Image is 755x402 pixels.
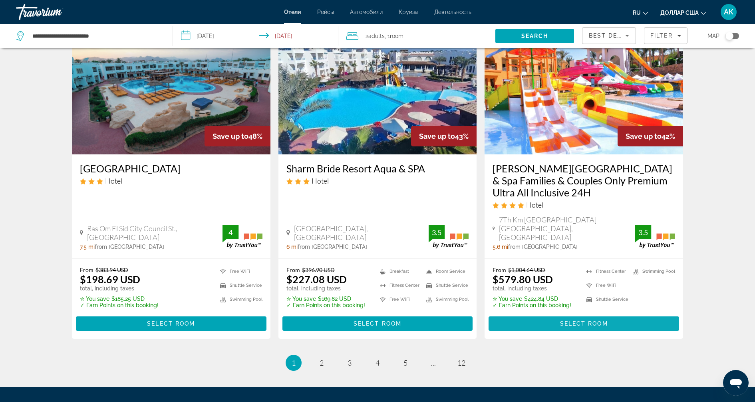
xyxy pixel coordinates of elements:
[723,370,749,396] iframe: Кнопка запуска окна обмена сообщениями
[650,32,673,39] span: Filter
[485,26,683,154] img: Rehana Royal Beach Resort Aquapark & Spa Families & Couples Only Premium Ultra All Inclusive 24H
[286,296,316,302] span: ✮ You save
[629,266,675,276] li: Swimming Pool
[422,280,469,290] li: Shuttle Service
[216,294,262,304] li: Swimming Pool
[317,9,334,15] a: Рейсы
[216,266,262,276] li: Free WiFi
[560,320,608,327] span: Select Room
[95,266,128,273] del: $383.94 USD
[286,273,347,285] ins: $227.08 USD
[493,302,571,308] p: ✓ Earn Points on this booking!
[493,296,522,302] span: ✮ You save
[80,162,262,174] a: [GEOGRAPHIC_DATA]
[286,302,365,308] p: ✓ Earn Points on this booking!
[626,132,662,140] span: Save up to
[80,296,109,302] span: ✮ You save
[292,358,296,367] span: 1
[282,316,473,331] button: Select Room
[493,266,506,273] span: From
[618,126,683,146] div: 42%
[521,33,548,39] span: Search
[660,10,699,16] font: доллар США
[286,162,469,174] a: Sharm Bride Resort Aqua & SPA
[80,176,262,185] div: 3 star Hotel
[489,316,679,331] button: Select Room
[718,4,739,20] button: Меню пользователя
[105,176,122,185] span: Hotel
[80,273,140,285] ins: $198.69 USD
[582,294,629,304] li: Shuttle Service
[320,358,324,367] span: 2
[633,7,648,18] button: Изменить язык
[286,176,469,185] div: 3 star Hotel
[582,280,629,290] li: Free WiFi
[431,358,436,367] span: ...
[87,224,222,242] span: Ras Om El Sid City Council St., [GEOGRAPHIC_DATA]
[213,132,248,140] span: Save up to
[422,266,469,276] li: Room Service
[493,285,571,292] p: total, including taxes
[286,296,365,302] p: $169.82 USD
[205,126,270,146] div: 48%
[707,30,719,42] span: Map
[411,126,477,146] div: 43%
[284,9,301,15] a: Отели
[72,26,270,154] img: Tivoli Hotel Aqua Park
[660,7,706,18] button: Изменить валюту
[302,266,335,273] del: $396.90 USD
[80,302,159,308] p: ✓ Earn Points on this booking!
[399,9,418,15] a: Круизы
[298,244,367,250] span: from [GEOGRAPHIC_DATA]
[350,9,383,15] a: Автомобили
[422,294,469,304] li: Swimming Pool
[282,318,473,327] a: Select Room
[526,200,543,209] span: Hotel
[385,30,403,42] span: , 1
[376,280,422,290] li: Fitness Center
[147,320,195,327] span: Select Room
[434,9,471,15] font: Деятельность
[76,316,266,331] button: Select Room
[376,294,422,304] li: Free WiFi
[493,296,571,302] p: $424.84 USD
[286,285,365,292] p: total, including taxes
[278,26,477,154] img: Sharm Bride Resort Aqua & SPA
[223,228,238,237] div: 4
[493,162,675,198] a: [PERSON_NAME][GEOGRAPHIC_DATA] & Spa Families & Couples Only Premium Ultra All Inclusive 24H
[338,24,495,48] button: Travelers: 2 adults, 0 children
[16,2,96,22] a: Травориум
[429,225,469,248] img: TrustYou guest rating badge
[80,285,159,292] p: total, including taxes
[95,244,164,250] span: from [GEOGRAPHIC_DATA]
[376,266,422,276] li: Breakfast
[80,266,93,273] span: From
[457,358,465,367] span: 12
[354,320,401,327] span: Select Room
[72,355,683,371] nav: Pagination
[589,32,630,39] span: Best Deals
[348,358,352,367] span: 3
[635,225,675,248] img: TrustYou guest rating badge
[724,8,733,16] font: АК
[493,244,508,250] span: 5.6 mi
[403,358,407,367] span: 5
[312,176,329,185] span: Hotel
[376,358,379,367] span: 4
[493,200,675,209] div: 4 star Hotel
[32,30,161,42] input: Search hotel destination
[719,32,739,40] button: Toggle map
[589,31,629,40] mat-select: Sort by
[76,318,266,327] a: Select Room
[582,266,629,276] li: Fitness Center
